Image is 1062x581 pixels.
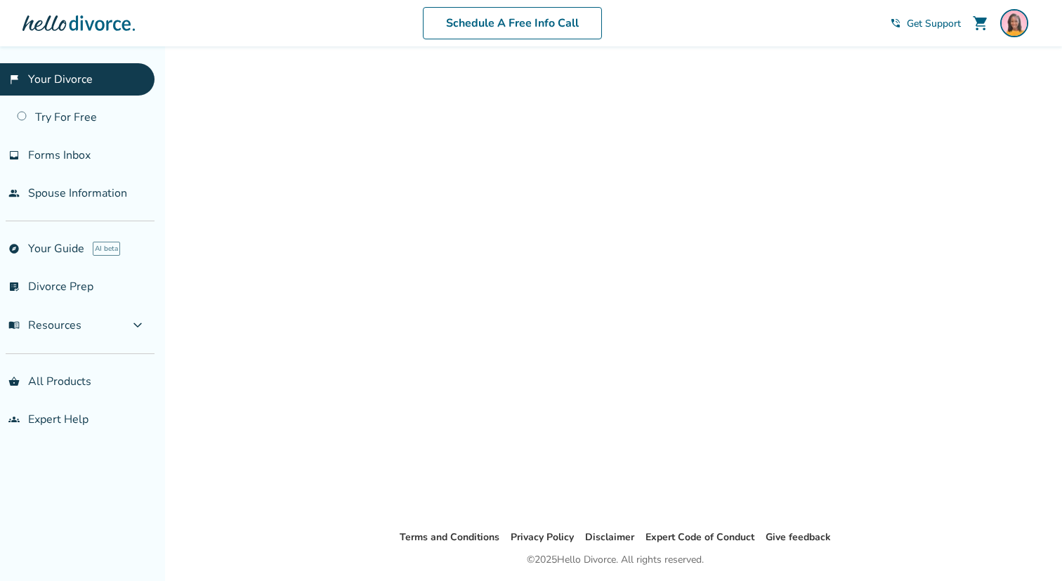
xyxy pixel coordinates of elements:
[907,17,961,30] span: Get Support
[400,530,499,544] a: Terms and Conditions
[8,318,81,333] span: Resources
[511,530,574,544] a: Privacy Policy
[8,243,20,254] span: explore
[1000,9,1028,37] img: Jazmyne Williams
[8,376,20,387] span: shopping_basket
[8,188,20,199] span: people
[28,148,91,163] span: Forms Inbox
[8,414,20,425] span: groups
[890,17,961,30] a: phone_in_talkGet Support
[527,551,704,568] div: © 2025 Hello Divorce. All rights reserved.
[585,529,634,546] li: Disclaimer
[890,18,901,29] span: phone_in_talk
[8,74,20,85] span: flag_2
[645,530,754,544] a: Expert Code of Conduct
[8,150,20,161] span: inbox
[8,281,20,292] span: list_alt_check
[93,242,120,256] span: AI beta
[766,529,831,546] li: Give feedback
[423,7,602,39] a: Schedule A Free Info Call
[8,320,20,331] span: menu_book
[972,15,989,32] span: shopping_cart
[129,317,146,334] span: expand_more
